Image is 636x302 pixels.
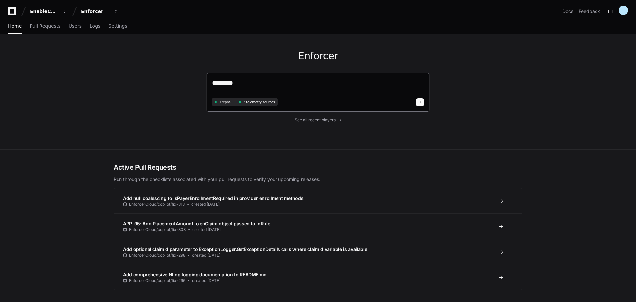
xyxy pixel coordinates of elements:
[295,117,336,123] span: See all recent players
[114,176,522,183] p: Run through the checklists associated with your pull requests to verify your upcoming releases.
[123,246,367,252] span: Add optional claimId parameter to ExceptionLogger.GetExceptionDetails calls where claimId variabl...
[114,239,522,265] a: Add optional claimId parameter to ExceptionLogger.GetExceptionDetails calls where claimId variabl...
[206,50,430,62] h1: Enforcer
[129,227,186,232] span: EnforcerCloud/copilot/fix-303
[90,24,100,28] span: Logs
[192,253,220,258] span: created [DATE]
[579,8,600,15] button: Feedback
[192,227,221,232] span: created [DATE]
[78,5,121,17] button: Enforcer
[108,19,127,34] a: Settings
[123,272,267,277] span: Add comprehensive NLog logging documentation to README.md
[114,188,522,213] a: Add null coalescing to IsPayerEnrollmentRequired in provider enrollment methodsEnforcerCloud/copi...
[129,202,185,207] span: EnforcerCloud/copilot/fix-313
[206,117,430,123] a: See all recent players
[114,163,522,172] h2: Active Pull Requests
[8,24,22,28] span: Home
[219,100,231,105] span: 9 repos
[191,202,220,207] span: created [DATE]
[30,19,60,34] a: Pull Requests
[69,24,82,28] span: Users
[129,278,185,283] span: EnforcerCloud/copilot/fix-296
[108,24,127,28] span: Settings
[69,19,82,34] a: Users
[192,278,220,283] span: created [DATE]
[30,8,58,15] div: EnableComp
[8,19,22,34] a: Home
[562,8,573,15] a: Docs
[81,8,110,15] div: Enforcer
[30,24,60,28] span: Pull Requests
[123,221,270,226] span: APP-95: Add PlacementAmount to enClaim object passed to InRule
[129,253,185,258] span: EnforcerCloud/copilot/fix-298
[243,100,275,105] span: 2 telemetry sources
[114,213,522,239] a: APP-95: Add PlacementAmount to enClaim object passed to InRuleEnforcerCloud/copilot/fix-303create...
[27,5,70,17] button: EnableComp
[114,265,522,290] a: Add comprehensive NLog logging documentation to README.mdEnforcerCloud/copilot/fix-296created [DATE]
[90,19,100,34] a: Logs
[123,195,303,201] span: Add null coalescing to IsPayerEnrollmentRequired in provider enrollment methods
